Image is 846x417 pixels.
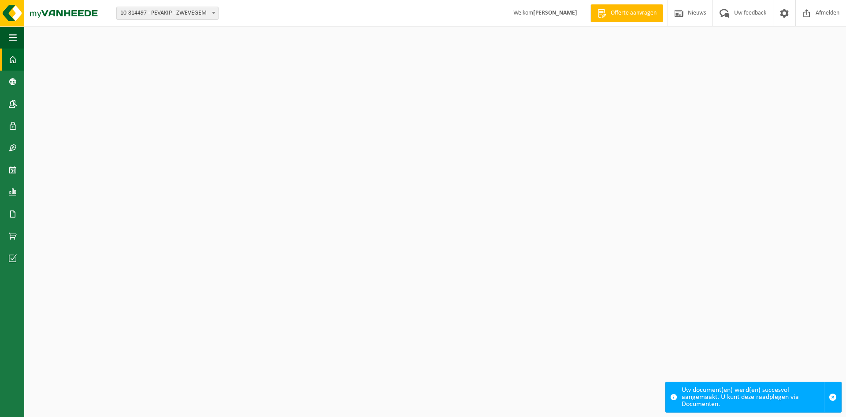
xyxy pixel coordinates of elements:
div: Uw document(en) werd(en) succesvol aangemaakt. U kunt deze raadplegen via Documenten. [682,382,824,412]
span: Offerte aanvragen [609,9,659,18]
span: 10-814497 - PEVAKIP - ZWEVEGEM [117,7,218,19]
span: 10-814497 - PEVAKIP - ZWEVEGEM [116,7,219,20]
strong: [PERSON_NAME] [533,10,577,16]
a: Offerte aanvragen [590,4,663,22]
